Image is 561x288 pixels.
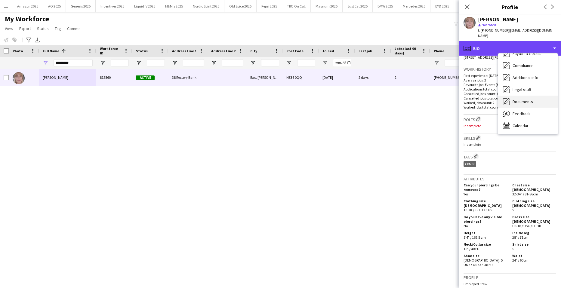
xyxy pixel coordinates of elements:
[512,215,556,224] h5: Dress size [DEMOGRAPHIC_DATA]
[498,120,558,132] div: Calendar
[464,73,556,78] p: First experience: [DATE]
[478,28,509,32] span: t. [PHONE_NUMBER]
[183,59,204,66] input: Address Line 1 Filter Input
[96,69,132,86] div: 812560
[359,49,372,53] span: Last job
[464,55,519,60] span: [STREET_ADDRESS][PERSON_NAME]
[464,91,556,96] p: Cancelled jobs count: 0
[434,60,439,66] button: Open Filter Menu
[498,72,558,84] div: Additional info
[464,100,556,105] p: Worked jobs count: 2
[136,75,155,80] span: Active
[100,46,122,55] span: Workforce ID
[168,69,208,86] div: 38 Rectory Bank
[319,69,355,86] div: [DATE]
[512,224,541,228] span: UK 10 / US 6 / EU 38
[211,60,217,66] button: Open Filter Menu
[136,60,141,66] button: Open Filter Menu
[464,82,556,87] p: Favourite job: Events (Event Staff)
[65,25,83,32] a: Comms
[283,69,319,86] div: NE36 0QQ
[512,235,529,240] span: 28" / 71cm
[67,26,81,31] span: Comms
[512,199,556,208] h5: Clothing size [DEMOGRAPHIC_DATA]
[513,51,541,56] span: Payment details
[498,84,558,96] div: Legal stuff
[12,0,43,12] button: Amazon 2025
[464,96,556,100] p: Cancelled jobs total count: 0
[464,116,556,122] h3: Roles
[13,49,23,53] span: Photo
[482,23,496,27] span: Not rated
[512,258,529,262] span: 24" / 60cm
[464,78,556,82] p: Average jobs: 2
[464,176,556,182] h3: Attributes
[297,59,315,66] input: Post Code Filter Input
[434,49,444,53] span: Phone
[513,99,533,104] span: Documents
[17,25,33,32] a: Export
[43,49,59,53] span: Full Name
[37,26,49,31] span: Status
[257,0,282,12] button: Pepsi 2025
[35,25,51,32] a: Status
[13,72,25,84] img: Sue Clark
[66,0,96,12] button: Genesis 2025
[129,0,160,12] button: Liquid IV 2025
[96,0,129,12] button: Incentives 2025
[464,87,556,91] p: Applications total count: 2
[111,59,129,66] input: Workforce ID Filter Input
[188,0,224,12] button: Nordic Spirit 2025
[513,111,531,116] span: Feedback
[136,49,148,53] span: Status
[55,26,61,31] span: Tag
[478,17,518,22] div: [PERSON_NAME]
[513,63,534,68] span: Compliance
[464,282,556,286] p: Employed Crew
[311,0,343,12] button: Magnum 2025
[391,69,430,86] div: 2
[464,235,486,240] span: 5'4" / 162.5 cm
[430,69,507,86] div: [PHONE_NUMBER]
[464,253,507,258] h5: Shoe size
[512,231,556,235] h5: Inside leg
[498,47,558,60] div: Payment details
[322,60,328,66] button: Open Filter Menu
[464,153,556,160] h3: Tags
[464,247,479,251] span: 15" / 40 EU
[498,60,558,72] div: Compliance
[395,46,419,55] span: Jobs (last 90 days)
[355,69,391,86] div: 2 days
[224,0,257,12] button: Old Spice 2025
[464,192,468,196] span: Yes
[464,199,507,208] h5: Clothing size [DEMOGRAPHIC_DATA]
[464,135,556,141] h3: Skills
[464,66,556,72] h3: Work history
[250,60,256,66] button: Open Filter Menu
[25,36,32,44] app-action-btn: Advanced filters
[160,0,188,12] button: M&M's 2025
[43,0,66,12] button: AO 2025
[454,0,482,12] button: Nvidia 2025
[34,36,41,44] app-action-btn: Export XLSX
[222,59,243,66] input: Address Line 2 Filter Input
[512,242,556,247] h5: Shirt size
[512,183,556,192] h5: Chest size [DEMOGRAPHIC_DATA]
[43,75,68,80] span: [PERSON_NAME]
[322,49,334,53] span: Joined
[512,208,514,212] span: S
[247,69,283,86] div: East [PERSON_NAME]
[478,28,554,38] span: | [EMAIL_ADDRESS][DOMAIN_NAME]
[286,60,292,66] button: Open Filter Menu
[464,124,556,128] p: Incomplete
[464,275,556,280] h3: Profile
[172,49,196,53] span: Address Line 1
[464,224,468,228] span: No
[43,60,48,66] button: Open Filter Menu
[464,161,476,167] div: CPM
[373,0,398,12] button: BMW 2025
[464,258,503,267] span: [DEMOGRAPHIC_DATA]: 5 UK / 7 US / 37-38 EU
[445,59,504,66] input: Phone Filter Input
[464,242,507,247] h5: Neck/Collar size
[54,59,93,66] input: Full Name Filter Input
